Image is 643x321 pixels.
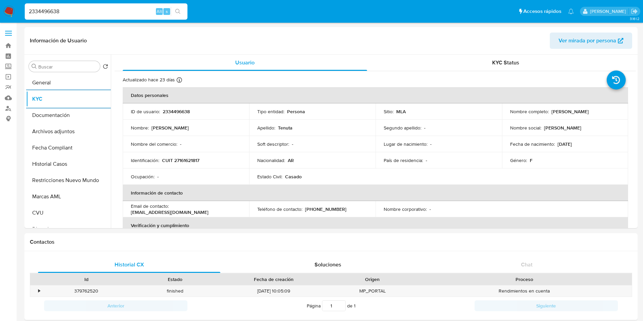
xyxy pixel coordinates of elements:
[417,285,632,297] div: Rendimientos en cuenta
[26,188,111,205] button: Marcas AML
[384,206,427,212] p: Nombre corporativo :
[384,108,394,115] p: Sitio :
[180,141,181,147] p: -
[544,125,581,131] p: [PERSON_NAME]
[157,174,159,180] p: -
[510,157,527,163] p: Género :
[131,157,159,163] p: Identificación :
[103,64,108,71] button: Volver al orden por defecto
[38,64,97,70] input: Buscar
[171,7,185,16] button: search-icon
[166,8,168,15] span: s
[475,300,618,311] button: Siguiente
[510,108,549,115] p: Nombre completo :
[288,157,294,163] p: AR
[38,288,40,294] div: •
[333,276,412,283] div: Origen
[47,276,126,283] div: Id
[131,174,155,180] p: Ocupación :
[131,209,208,215] p: [EMAIL_ADDRESS][DOMAIN_NAME]
[26,107,111,123] button: Documentación
[44,300,187,311] button: Anterior
[424,125,425,131] p: -
[131,285,220,297] div: finished
[521,261,533,268] span: Chat
[26,140,111,156] button: Fecha Compliant
[163,108,190,115] p: 2334496638
[42,285,131,297] div: 379762520
[422,276,627,283] div: Proceso
[30,239,632,245] h1: Contactos
[26,172,111,188] button: Restricciones Nuevo Mundo
[510,125,541,131] p: Nombre social :
[305,206,346,212] p: [PHONE_NUMBER]
[354,302,356,309] span: 1
[430,141,431,147] p: -
[384,157,423,163] p: País de residencia :
[220,285,328,297] div: [DATE] 10:05:09
[292,141,293,147] p: -
[396,108,406,115] p: MLA
[131,108,160,115] p: ID de usuario :
[26,123,111,140] button: Archivos adjuntos
[157,8,162,15] span: Alt
[26,221,111,237] button: Direcciones
[257,206,302,212] p: Teléfono de contacto :
[26,205,111,221] button: CVU
[568,8,574,14] a: Notificaciones
[123,77,175,83] p: Actualizado hace 23 días
[131,203,169,209] p: Email de contacto :
[384,125,421,131] p: Segundo apellido :
[278,125,293,131] p: Tenuta
[426,157,427,163] p: -
[123,87,628,103] th: Datos personales
[287,108,305,115] p: Persona
[307,300,356,311] span: Página de
[123,185,628,201] th: Información de contacto
[315,261,341,268] span: Soluciones
[131,141,177,147] p: Nombre del comercio :
[32,64,37,69] button: Buscar
[631,8,638,15] a: Salir
[257,108,284,115] p: Tipo entidad :
[26,156,111,172] button: Historial Casos
[590,8,628,15] p: sandra.helbardt@mercadolibre.com
[384,141,427,147] p: Lugar de nacimiento :
[26,91,111,107] button: KYC
[257,157,285,163] p: Nacionalidad :
[136,276,215,283] div: Estado
[115,261,144,268] span: Historial CX
[523,8,561,15] span: Accesos rápidos
[123,217,628,234] th: Verificación y cumplimiento
[30,37,87,44] h1: Información de Usuario
[224,276,323,283] div: Fecha de creación
[257,174,282,180] p: Estado Civil :
[285,174,302,180] p: Casado
[492,59,519,66] span: KYC Status
[551,108,589,115] p: [PERSON_NAME]
[510,141,555,147] p: Fecha de nacimiento :
[559,33,616,49] span: Ver mirada por persona
[550,33,632,49] button: Ver mirada por persona
[530,157,533,163] p: F
[257,125,275,131] p: Apellido :
[26,75,111,91] button: General
[558,141,572,147] p: [DATE]
[429,206,431,212] p: -
[152,125,189,131] p: [PERSON_NAME]
[131,125,149,131] p: Nombre :
[162,157,199,163] p: CUIT 27161621817
[328,285,417,297] div: MP_PORTAL
[25,7,187,16] input: Buscar usuario o caso...
[235,59,255,66] span: Usuario
[257,141,289,147] p: Soft descriptor :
